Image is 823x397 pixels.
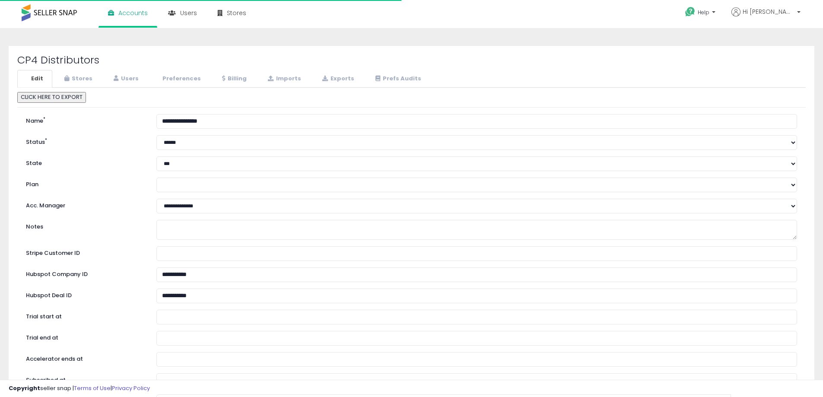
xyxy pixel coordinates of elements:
[9,384,150,393] div: seller snap | |
[112,384,150,392] a: Privacy Policy
[19,114,150,125] label: Name
[17,54,806,66] h2: CP4 Distributors
[149,70,210,88] a: Preferences
[19,199,150,210] label: Acc. Manager
[118,9,148,17] span: Accounts
[19,156,150,168] label: State
[19,220,150,231] label: Notes
[743,7,794,16] span: Hi [PERSON_NAME]
[257,70,310,88] a: Imports
[17,70,52,88] a: Edit
[19,246,150,257] label: Stripe Customer ID
[211,70,256,88] a: Billing
[17,92,86,103] button: CLICK HERE TO EXPORT
[19,178,150,189] label: Plan
[19,373,150,384] label: Subscribed at
[9,384,40,392] strong: Copyright
[685,6,696,17] i: Get Help
[19,289,150,300] label: Hubspot Deal ID
[364,70,430,88] a: Prefs Audits
[180,9,197,17] span: Users
[19,135,150,146] label: Status
[227,9,246,17] span: Stores
[102,70,148,88] a: Users
[19,310,150,321] label: Trial start at
[731,7,801,27] a: Hi [PERSON_NAME]
[311,70,363,88] a: Exports
[74,384,111,392] a: Terms of Use
[53,70,102,88] a: Stores
[19,352,150,363] label: Accelerator ends at
[698,9,709,16] span: Help
[19,331,150,342] label: Trial end at
[19,267,150,279] label: Hubspot Company ID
